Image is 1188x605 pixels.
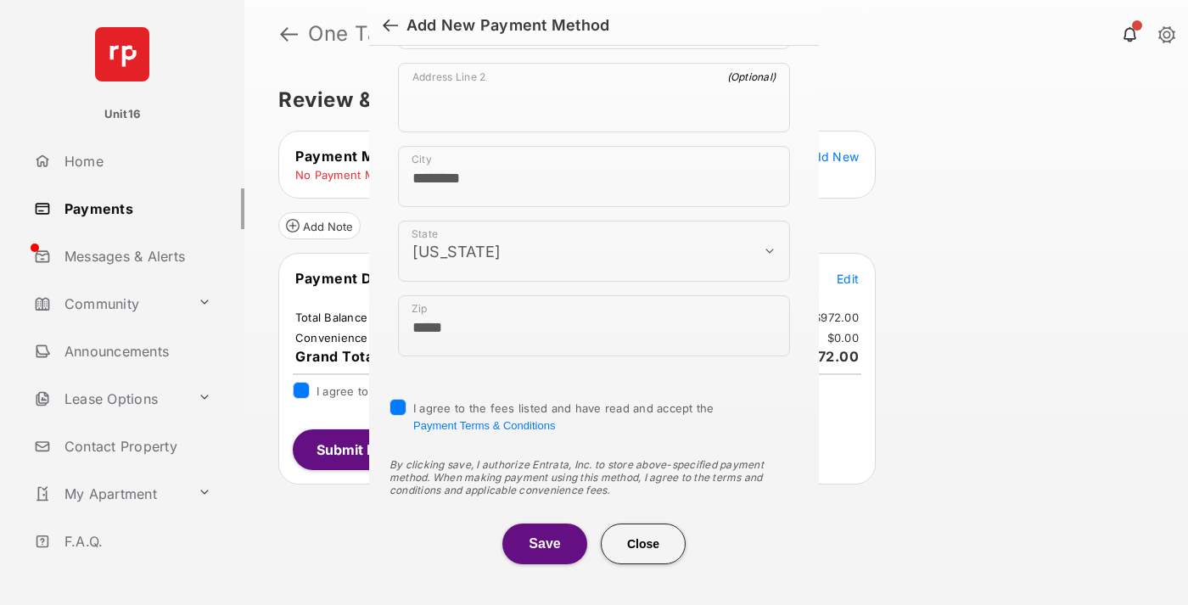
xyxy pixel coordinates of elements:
[389,458,799,496] div: By clicking save, I authorize Entrata, Inc. to store above-specified payment method. When making ...
[398,221,790,282] div: payment_method_screening[postal_addresses][administrativeArea]
[413,419,555,432] button: I agree to the fees listed and have read and accept the
[398,295,790,356] div: payment_method_screening[postal_addresses][postalCode]
[601,524,686,564] button: Close
[413,401,714,432] span: I agree to the fees listed and have read and accept the
[398,63,790,132] div: payment_method_screening[postal_addresses][addressLine2]
[398,146,790,207] div: payment_method_screening[postal_addresses][locality]
[406,16,609,35] div: Add New Payment Method
[502,524,587,564] button: Save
